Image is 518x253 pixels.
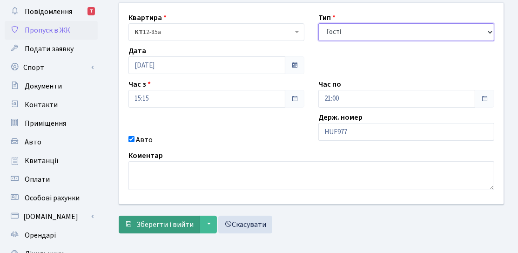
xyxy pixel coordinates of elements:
label: Авто [136,134,153,145]
a: Орендарі [5,226,98,245]
a: Подати заявку [5,40,98,58]
b: КТ [135,27,143,37]
button: Зберегти і вийти [119,216,200,233]
span: Документи [25,81,62,91]
a: Повідомлення7 [5,2,98,21]
a: Скасувати [218,216,272,233]
label: Час по [318,79,341,90]
label: Квартира [128,12,167,23]
span: Особові рахунки [25,193,80,203]
a: Документи [5,77,98,96]
a: Квитанції [5,151,98,170]
span: Квитанції [25,156,59,166]
label: Держ. номер [318,112,363,123]
a: Оплати [5,170,98,189]
a: Спорт [5,58,98,77]
span: Орендарі [25,230,56,240]
span: Пропуск в ЖК [25,25,70,35]
label: Коментар [128,150,163,161]
a: Контакти [5,96,98,114]
a: Особові рахунки [5,189,98,207]
span: <b>КТ</b>&nbsp;&nbsp;&nbsp;&nbsp;12-85а [128,23,304,41]
a: [DOMAIN_NAME] [5,207,98,226]
span: Зберегти і вийти [136,219,194,230]
span: <b>КТ</b>&nbsp;&nbsp;&nbsp;&nbsp;12-85а [135,27,293,37]
span: Оплати [25,174,50,185]
span: Контакти [25,100,58,110]
input: AA0001AA [318,123,494,141]
div: 7 [87,7,95,15]
label: Час з [128,79,151,90]
label: Дата [128,45,146,56]
a: Приміщення [5,114,98,133]
a: Пропуск в ЖК [5,21,98,40]
a: Авто [5,133,98,151]
span: Подати заявку [25,44,74,54]
span: Приміщення [25,118,66,129]
label: Тип [318,12,336,23]
span: Авто [25,137,41,147]
span: Повідомлення [25,7,72,17]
